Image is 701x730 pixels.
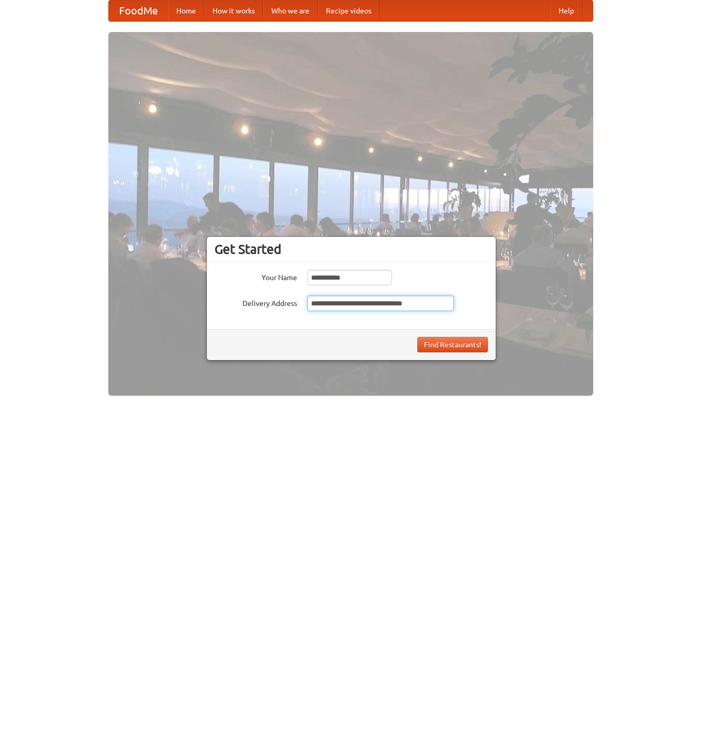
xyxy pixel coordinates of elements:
a: Recipe videos [318,1,380,21]
label: Your Name [215,270,297,283]
a: Who we are [263,1,318,21]
a: Home [168,1,204,21]
button: Find Restaurants! [417,337,488,352]
a: How it works [204,1,263,21]
a: FoodMe [109,1,168,21]
a: Help [550,1,582,21]
h3: Get Started [215,241,488,257]
label: Delivery Address [215,296,297,309]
